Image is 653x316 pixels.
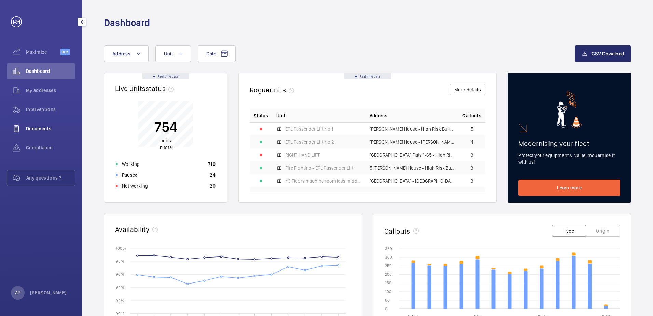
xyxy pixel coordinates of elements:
h2: Availability [115,225,150,234]
text: 94 % [116,285,124,290]
span: Compliance [26,144,75,151]
span: Beta [60,49,70,55]
span: RIGHT HAND LIFT [285,153,320,157]
div: Real time data [142,73,189,79]
p: 24 [210,172,216,179]
span: My addresses [26,87,75,94]
text: 150 [385,280,391,285]
a: Learn more [518,180,620,196]
h2: Rogue [250,85,297,94]
span: units [160,138,171,143]
button: Origin [586,225,620,237]
text: 96 % [116,272,124,277]
button: More details [450,84,485,95]
span: Any questions ? [26,174,75,181]
span: Fire Fighting - EPL Passenger Lift [285,166,353,170]
text: 0 [385,306,387,311]
button: Date [198,45,236,62]
span: [PERSON_NAME] House - High Risk Building - [PERSON_NAME][GEOGRAPHIC_DATA] [370,127,455,131]
button: Type [552,225,586,237]
span: Dashboard [26,68,75,75]
text: 100 % [116,246,126,250]
span: Callouts [462,112,481,119]
p: Status [254,112,268,119]
p: Not working [122,183,148,189]
text: 250 [385,263,392,268]
text: 300 [385,255,392,260]
span: status [145,84,177,93]
p: in total [154,137,177,151]
text: 100 [385,289,391,294]
span: [GEOGRAPHIC_DATA] Flats 1-65 - High Risk Building - [GEOGRAPHIC_DATA] 1-65 [370,153,455,157]
text: 50 [385,298,390,303]
span: 5 [PERSON_NAME] House - High Risk Building - [GEOGRAPHIC_DATA][PERSON_NAME] [370,166,455,170]
p: 754 [154,118,177,135]
span: 3 [471,166,473,170]
img: marketing-card.svg [557,91,582,128]
h2: Callouts [384,227,411,235]
span: EPL Passenger Lift No 2 [285,140,334,144]
p: Protect your equipment's value, modernise it with us! [518,152,620,166]
div: Real time data [344,73,391,79]
span: [PERSON_NAME] House - [PERSON_NAME][GEOGRAPHIC_DATA] [370,140,455,144]
p: Working [122,161,140,168]
span: Unit [164,51,173,56]
span: 3 [471,179,473,183]
p: 20 [210,183,216,189]
text: 90 % [116,311,124,316]
p: Paused [122,172,138,179]
span: EPL Passenger Lift No 1 [285,127,333,131]
h2: Modernising your fleet [518,139,620,148]
text: 92 % [116,298,124,303]
span: Interventions [26,106,75,113]
span: Unit [276,112,286,119]
text: 98 % [116,259,124,264]
span: Documents [26,125,75,132]
p: 710 [208,161,216,168]
text: 350 [385,246,392,251]
span: Address [112,51,130,56]
p: AP [15,289,20,296]
h2: Live units [115,84,177,93]
span: [GEOGRAPHIC_DATA] - [GEOGRAPHIC_DATA] [370,179,455,183]
h1: Dashboard [104,16,150,29]
button: Unit [155,45,191,62]
span: 4 [471,140,473,144]
button: CSV Download [575,45,631,62]
span: Maximize [26,49,60,55]
p: [PERSON_NAME] [30,289,67,296]
span: 43 Floors machine room less middle lift [285,179,361,183]
span: CSV Download [592,51,624,56]
span: 5 [471,127,473,131]
span: Date [206,51,216,56]
button: Address [104,45,149,62]
text: 200 [385,272,392,277]
span: Address [370,112,387,119]
span: 3 [471,153,473,157]
span: units [270,85,297,94]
